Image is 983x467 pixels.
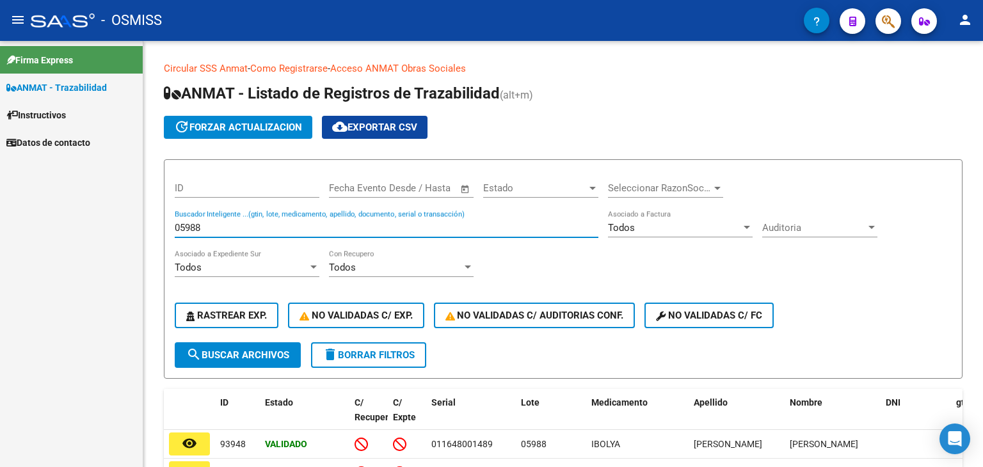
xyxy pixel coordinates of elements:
[164,61,963,75] p: - -
[182,436,197,451] mat-icon: remove_red_eye
[500,89,533,101] span: (alt+m)
[694,397,728,408] span: Apellido
[393,397,416,422] span: C/ Expte
[483,182,587,194] span: Estado
[6,108,66,122] span: Instructivos
[175,303,278,328] button: Rastrear Exp.
[790,397,822,408] span: Nombre
[332,119,348,134] mat-icon: cloud_download
[164,116,312,139] button: forzar actualizacion
[322,116,428,139] button: Exportar CSV
[521,397,539,408] span: Lote
[644,303,774,328] button: No validadas c/ FC
[6,136,90,150] span: Datos de contacto
[10,12,26,28] mat-icon: menu
[521,439,547,449] span: 05988
[250,63,328,74] a: Como Registrarse
[608,222,635,233] span: Todos
[956,397,972,408] span: gtin
[323,349,415,361] span: Borrar Filtros
[355,397,394,422] span: C/ Recupero
[174,122,302,133] span: forzar actualizacion
[431,439,493,449] span: 011648001489
[6,53,73,67] span: Firma Express
[215,389,260,445] datatable-header-cell: ID
[101,6,162,35] span: - OSMISS
[6,81,107,95] span: ANMAT - Trazabilidad
[426,389,516,445] datatable-header-cell: Serial
[349,389,388,445] datatable-header-cell: C/ Recupero
[323,347,338,362] mat-icon: delete
[174,119,189,134] mat-icon: update
[164,63,248,74] a: Circular SSS Anmat
[288,303,424,328] button: No Validadas c/ Exp.
[265,439,307,449] strong: Validado
[434,303,635,328] button: No Validadas c/ Auditorias Conf.
[186,347,202,362] mat-icon: search
[164,84,500,102] span: ANMAT - Listado de Registros de Trazabilidad
[886,397,900,408] span: DNI
[790,439,858,449] span: [PERSON_NAME]
[220,439,246,449] span: 93948
[220,397,228,408] span: ID
[516,389,586,445] datatable-header-cell: Lote
[265,397,293,408] span: Estado
[591,397,648,408] span: Medicamento
[175,342,301,368] button: Buscar Archivos
[466,63,586,74] a: Documentacion trazabilidad
[785,389,881,445] datatable-header-cell: Nombre
[586,389,689,445] datatable-header-cell: Medicamento
[939,423,970,454] div: Open Intercom Messenger
[186,349,289,361] span: Buscar Archivos
[458,182,473,196] button: Open calendar
[656,310,762,321] span: No validadas c/ FC
[329,262,356,273] span: Todos
[445,310,624,321] span: No Validadas c/ Auditorias Conf.
[382,182,444,194] input: End date
[881,389,951,445] datatable-header-cell: DNI
[957,12,973,28] mat-icon: person
[332,122,417,133] span: Exportar CSV
[175,262,202,273] span: Todos
[608,182,712,194] span: Seleccionar RazonSocial
[311,342,426,368] button: Borrar Filtros
[591,439,620,449] span: IBOLYA
[330,63,466,74] a: Acceso ANMAT Obras Sociales
[689,389,785,445] datatable-header-cell: Apellido
[260,389,349,445] datatable-header-cell: Estado
[186,310,267,321] span: Rastrear Exp.
[388,389,426,445] datatable-header-cell: C/ Expte
[329,182,371,194] input: Start date
[300,310,413,321] span: No Validadas c/ Exp.
[762,222,866,233] span: Auditoria
[694,439,762,449] span: [PERSON_NAME]
[431,397,456,408] span: Serial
